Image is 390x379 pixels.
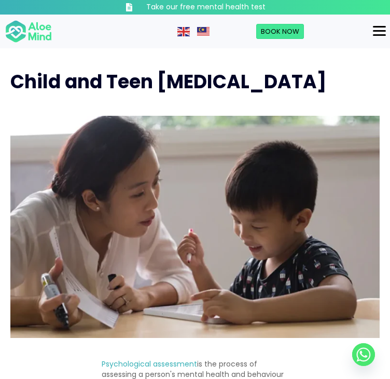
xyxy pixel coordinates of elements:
img: Aloe mind Logo [5,20,52,44]
a: Psychological assessment [102,359,197,369]
img: ms [197,27,210,36]
a: English [177,26,191,36]
img: child assessment [10,116,380,337]
a: Book Now [256,24,304,39]
h3: Take our free mental health test [146,2,266,12]
button: Menu [369,22,390,40]
a: Whatsapp [352,343,375,366]
img: en [177,27,190,36]
span: Child and Teen [MEDICAL_DATA] [10,69,327,95]
a: Malay [197,26,211,36]
span: Book Now [261,26,299,36]
a: Take our free mental health test [102,2,288,12]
